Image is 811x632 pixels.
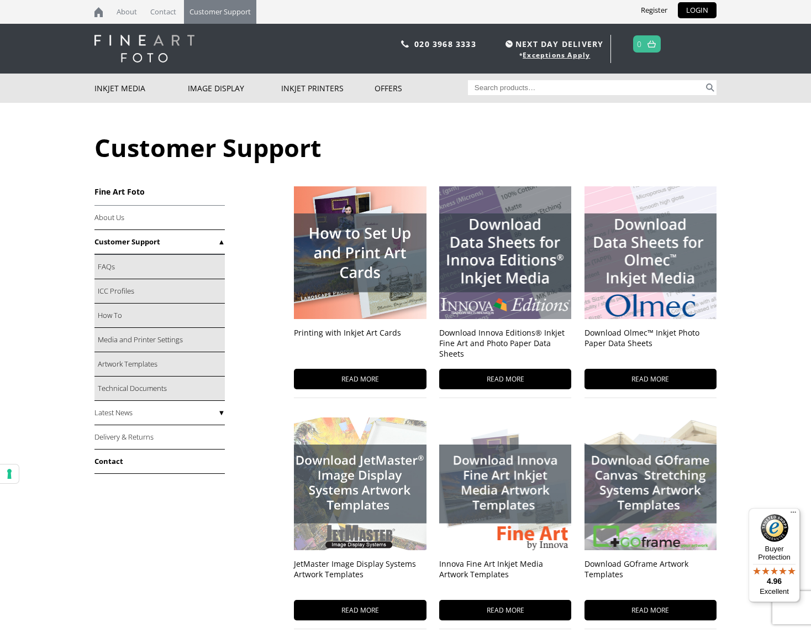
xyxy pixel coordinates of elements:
button: Menu [787,508,800,521]
a: Register [633,2,676,18]
a: Offers [375,74,468,103]
h3: Download GOframe Artwork Templates [584,558,717,592]
a: Delivery & Returns [94,425,225,450]
h3: JetMaster Image Display Systems Artwork Templates [294,558,426,592]
span: READ MORE [584,600,717,620]
a: 0 [637,36,642,52]
span: READ MORE [294,600,426,620]
a: Artwork Templates [94,352,225,377]
a: Image Display [188,74,281,103]
span: READ MORE [294,369,426,389]
button: Trusted Shops TrustmarkBuyer Protection4.96Excellent [749,508,800,602]
img: basket.svg [647,40,656,48]
a: Exceptions Apply [523,50,590,60]
img: Trusted Shops Trustmark [761,514,788,542]
img: time.svg [505,40,513,48]
img: logo-white.svg [94,35,194,62]
span: READ MORE [439,600,571,620]
a: ICC Profiles [94,279,225,304]
h3: Innova Fine Art Inkjet Media Artwork Templates [439,558,571,592]
img: phone.svg [401,40,409,48]
a: About Us [94,206,225,230]
a: How To [94,304,225,328]
p: Buyer Protection [749,545,800,561]
a: LOGIN [678,2,717,18]
span: READ MORE [439,369,571,389]
h3: Download Olmec™ Inkjet Photo Paper Data Sheets [584,327,717,361]
a: 020 3968 3333 [414,39,476,49]
a: FAQs [94,255,225,279]
span: READ MORE [584,369,717,389]
h3: Printing with Inkjet Art Cards [294,327,426,361]
a: Inkjet Printers [281,74,375,103]
a: Technical Documents [94,377,225,401]
input: Search products… [468,80,704,95]
span: NEXT DAY DELIVERY [503,38,603,50]
a: Media and Printer Settings [94,328,225,352]
p: Excellent [749,587,800,596]
h1: Customer Support [94,130,717,164]
h3: Download Innova Editions® Inkjet Fine Art and Photo Paper Data Sheets [439,327,571,361]
span: 4.96 [767,577,782,586]
a: Latest News [94,401,225,425]
a: Inkjet Media [94,74,188,103]
h3: Fine Art Foto [94,186,225,197]
a: Customer Support [94,230,225,254]
button: Search [704,80,717,95]
a: Contact [94,450,225,474]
